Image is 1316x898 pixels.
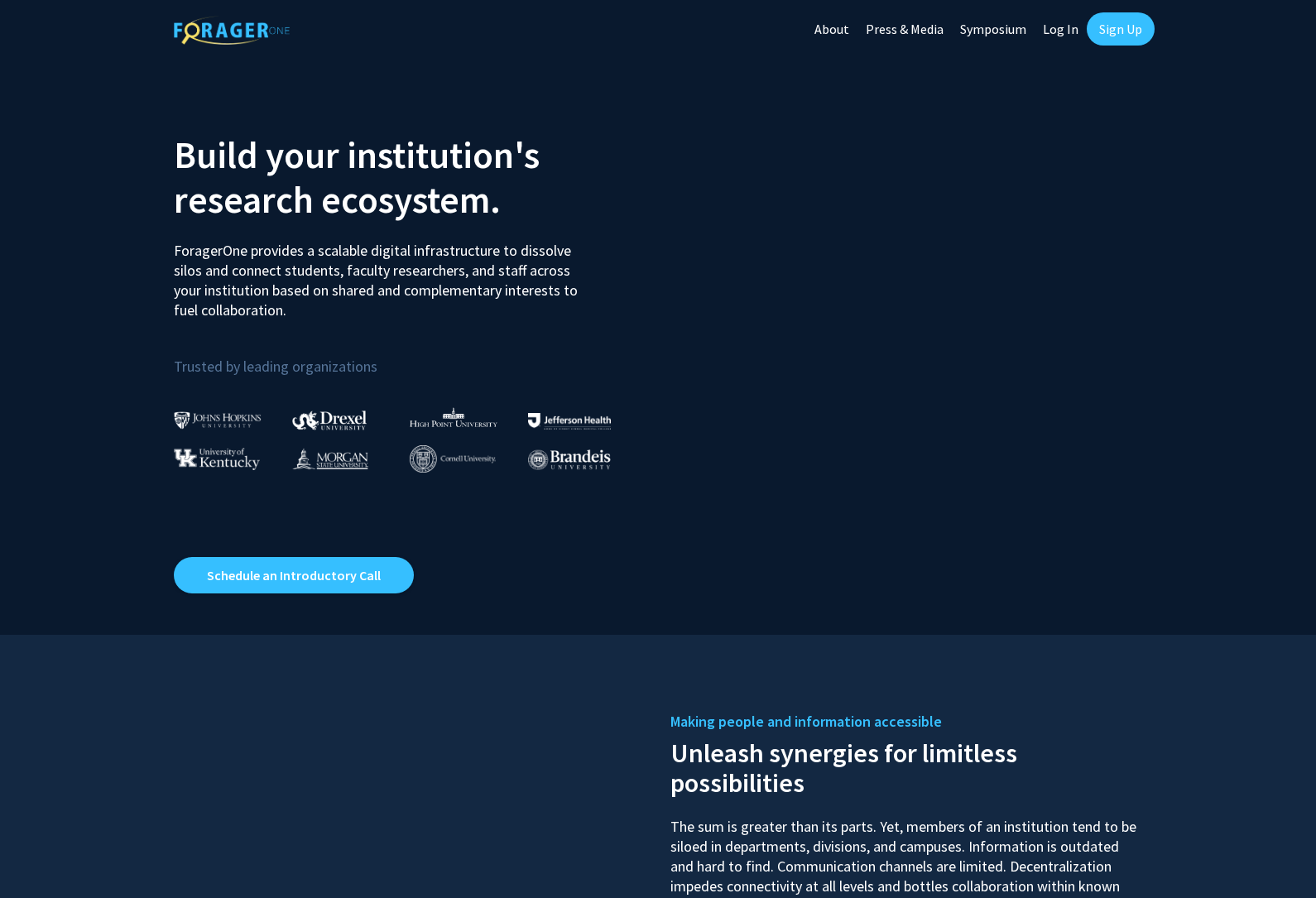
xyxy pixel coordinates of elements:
[410,407,497,427] img: High Point University
[174,228,589,320] p: ForagerOne provides a scalable digital infrastructure to dissolve silos and connect students, fac...
[174,448,260,470] img: University of Kentucky
[292,411,367,430] img: Drexel University
[528,449,611,470] img: Brandeis University
[174,557,414,593] a: Opens in a new tab
[1087,12,1155,46] a: Sign Up
[410,445,496,473] img: Cornell University
[670,709,1142,734] h5: Making people and information accessible
[174,411,262,429] img: Johns Hopkins University
[174,16,290,45] img: ForagerOne Logo
[174,132,646,222] h2: Build your institution's research ecosystem.
[528,413,611,429] img: Thomas Jefferson University
[292,448,368,469] img: Morgan State University
[174,334,646,379] p: Trusted by leading organizations
[670,734,1142,798] h2: Unleash synergies for limitless possibilities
